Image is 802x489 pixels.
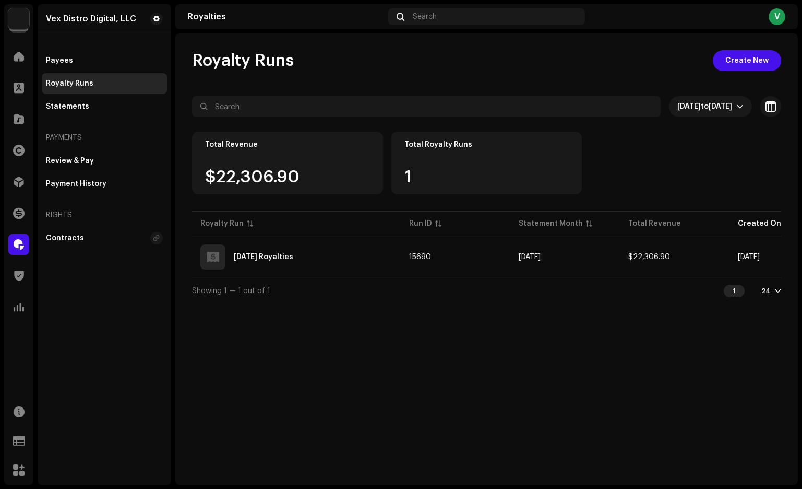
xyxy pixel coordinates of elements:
span: Sep 4, 2025 [738,253,760,261]
span: Search [413,13,437,21]
span: Create New [725,50,769,71]
div: 2025 August Royalties [234,253,293,261]
re-m-nav-item: Payees [42,50,167,71]
re-m-nav-item: Review & Pay [42,150,167,171]
span: Showing 1 — 1 out of 1 [192,287,270,295]
div: Royalty Run [200,218,244,229]
div: 1 [724,285,745,297]
input: Search [192,96,661,117]
div: Contracts [46,234,84,242]
div: Royalties [188,13,384,21]
re-m-nav-item: Payment History [42,173,167,194]
span: Custom [677,96,736,117]
div: dropdown trigger [736,96,744,117]
re-a-nav-header: Payments [42,125,167,150]
div: Payment History [46,180,106,188]
img: 4f352ab7-c6b2-4ec4-b97a-09ea22bd155f [8,8,29,29]
span: [DATE] [677,103,701,110]
span: $22,306.90 [628,253,670,261]
div: Total Royalty Runs [404,141,569,149]
span: Aug 2025 [519,253,541,261]
div: Created On [738,218,781,229]
span: [DATE] [709,103,732,110]
div: Royalty Runs [46,79,93,88]
span: Royalty Runs [192,50,294,71]
div: Payees [46,56,73,65]
span: to [701,103,709,110]
div: Total Revenue [205,141,370,149]
re-m-nav-item: Statements [42,96,167,117]
span: 15690 [409,253,431,261]
div: Run ID [409,218,432,229]
re-a-nav-header: Rights [42,203,167,228]
re-o-card-value: Total Revenue [192,132,383,194]
div: Review & Pay [46,157,94,165]
button: Create New [713,50,781,71]
div: Statements [46,102,89,111]
div: Vex Distro Digital, LLC [46,15,136,23]
re-o-card-value: Total Royalty Runs [391,132,582,194]
div: Statement Month [519,218,583,229]
div: V [769,8,785,25]
re-m-nav-item: Contracts [42,228,167,249]
re-m-nav-item: Royalty Runs [42,73,167,94]
div: 24 [761,287,771,295]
